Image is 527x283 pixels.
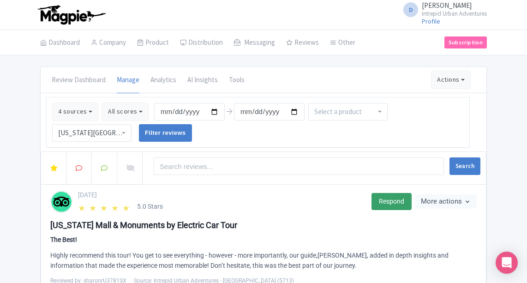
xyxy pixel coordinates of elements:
button: Actions [431,71,471,89]
a: Distribution [180,30,223,56]
a: Profile [422,17,440,25]
a: Reviews [286,30,319,56]
span: ★ [111,202,120,211]
button: More actions [415,194,477,209]
a: AI Insights [187,67,218,93]
span: ★ [100,202,109,211]
a: Messaging [234,30,275,56]
span: ★ [89,202,98,211]
button: Search [449,157,480,175]
input: Search reviews... [154,157,444,175]
div: [US_STATE] Mall & Monuments by Electric Car Tour [50,219,477,231]
img: tripadvisor-round-color-01-c2602b701674d379597ad6f140e4ef40.svg [51,191,72,213]
a: Dashboard [40,30,80,56]
span: [PERSON_NAME] [422,1,472,10]
span: 5.0 Stars [137,202,163,211]
small: Intrepid Urban Adventures [422,11,487,17]
div: [US_STATE][GEOGRAPHIC_DATA] [58,129,126,137]
a: Tools [229,67,245,93]
span: D [403,2,418,17]
div: Highly recommend this tour! You get to see everything - however - more importantly, our guide,[PE... [50,250,477,271]
span: ★ [78,202,87,211]
input: Filter reviews [139,124,192,142]
div: Open Intercom Messenger [496,252,518,274]
span: ★ [122,202,132,211]
button: 4 sources [52,102,98,121]
a: Review Dashboard [52,67,106,93]
a: Manage [117,67,139,93]
button: All scores [102,102,149,121]
div: The Best! [50,235,477,245]
a: Product [137,30,169,56]
a: Subscription [444,36,487,48]
a: Company [91,30,126,56]
img: logo-ab69f6fb50320c5b225c76a69d11143b.png [36,5,107,25]
a: Respond [371,193,412,210]
a: D [PERSON_NAME] Intrepid Urban Adventures [398,2,487,17]
input: Select a product [314,108,363,116]
a: Other [330,30,355,56]
div: [DATE] [78,190,366,200]
a: Analytics [150,67,176,93]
